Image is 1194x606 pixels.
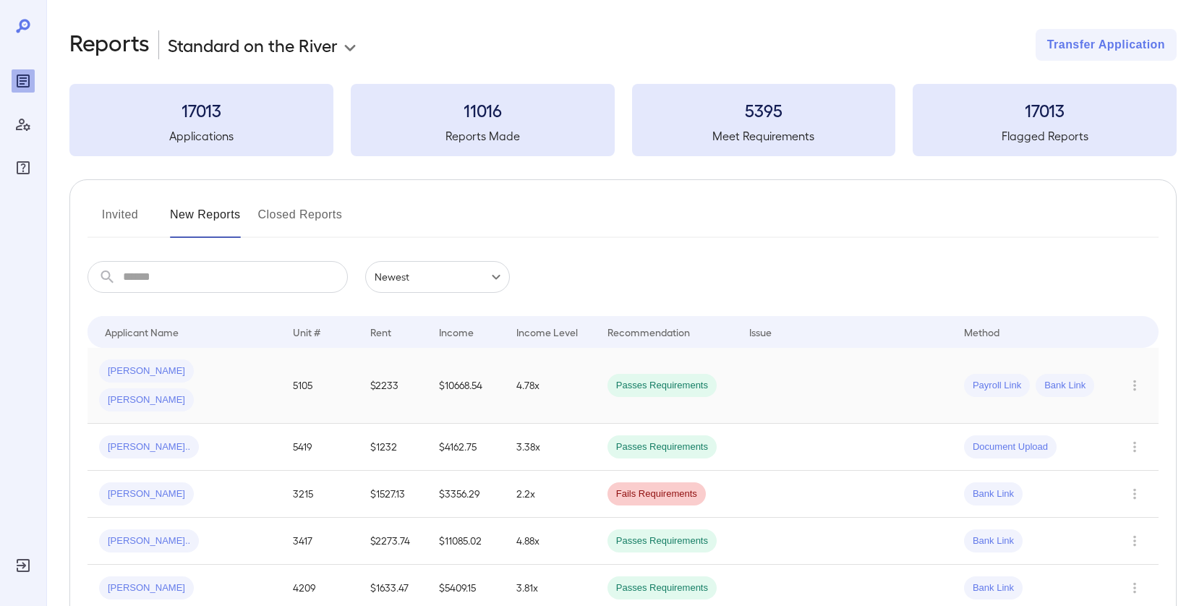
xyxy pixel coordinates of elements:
span: [PERSON_NAME] [99,364,194,378]
div: Income Level [516,323,578,341]
td: $4162.75 [427,424,505,471]
span: [PERSON_NAME].. [99,534,199,548]
h3: 17013 [913,98,1177,121]
span: Passes Requirements [607,581,717,595]
td: 4.88x [505,518,595,565]
div: Income [439,323,474,341]
button: Row Actions [1123,576,1146,599]
span: [PERSON_NAME] [99,393,194,407]
td: 5419 [281,424,359,471]
td: $3356.29 [427,471,505,518]
span: Payroll Link [964,379,1030,393]
button: Closed Reports [258,203,343,238]
h5: Applications [69,127,333,145]
td: $1232 [359,424,427,471]
td: 3215 [281,471,359,518]
button: Row Actions [1123,529,1146,552]
div: Applicant Name [105,323,179,341]
h3: 17013 [69,98,333,121]
h2: Reports [69,29,150,61]
span: Bank Link [1036,379,1094,393]
div: Unit # [293,323,320,341]
span: Bank Link [964,534,1023,548]
button: Row Actions [1123,435,1146,458]
button: New Reports [170,203,241,238]
h3: 5395 [632,98,896,121]
td: 4.78x [505,348,595,424]
div: Log Out [12,554,35,577]
div: FAQ [12,156,35,179]
div: Manage Users [12,113,35,136]
span: [PERSON_NAME] [99,487,194,501]
div: Newest [365,261,510,293]
div: Recommendation [607,323,690,341]
h5: Flagged Reports [913,127,1177,145]
button: Transfer Application [1036,29,1177,61]
div: Rent [370,323,393,341]
td: 3.38x [505,424,595,471]
span: Document Upload [964,440,1057,454]
button: Row Actions [1123,374,1146,397]
summary: 17013Applications11016Reports Made5395Meet Requirements17013Flagged Reports [69,84,1177,156]
span: Passes Requirements [607,534,717,548]
p: Standard on the River [168,33,338,56]
td: 5105 [281,348,359,424]
span: Passes Requirements [607,379,717,393]
div: Reports [12,69,35,93]
td: $10668.54 [427,348,505,424]
span: Bank Link [964,581,1023,595]
h3: 11016 [351,98,615,121]
div: Method [964,323,999,341]
td: 3417 [281,518,359,565]
span: Passes Requirements [607,440,717,454]
div: Issue [749,323,772,341]
button: Row Actions [1123,482,1146,505]
span: [PERSON_NAME].. [99,440,199,454]
span: Fails Requirements [607,487,706,501]
span: [PERSON_NAME] [99,581,194,595]
button: Invited [88,203,153,238]
h5: Reports Made [351,127,615,145]
td: $2273.74 [359,518,427,565]
span: Bank Link [964,487,1023,501]
td: 2.2x [505,471,595,518]
td: $2233 [359,348,427,424]
h5: Meet Requirements [632,127,896,145]
td: $1527.13 [359,471,427,518]
td: $11085.02 [427,518,505,565]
